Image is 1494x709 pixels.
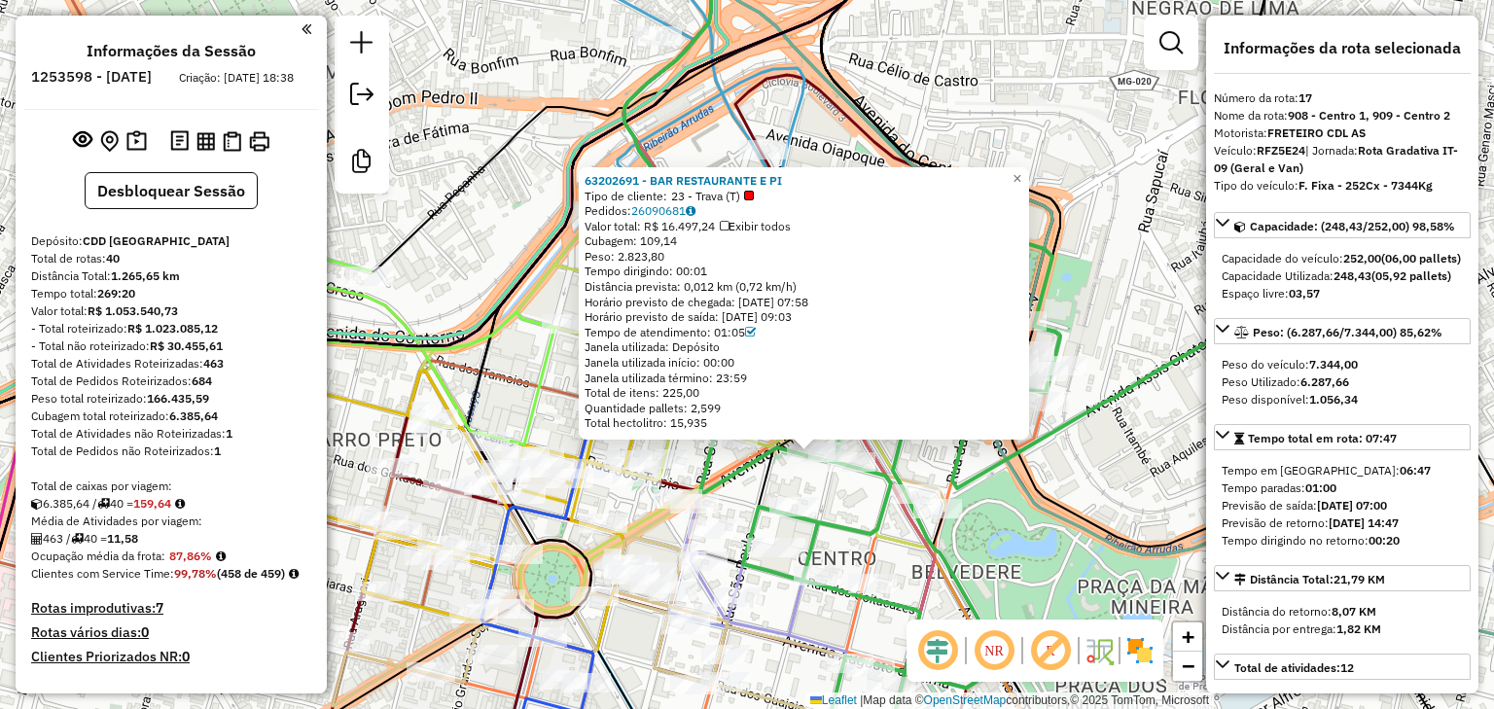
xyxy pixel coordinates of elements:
[1222,691,1463,709] div: Total de pedidos:
[585,264,1023,279] div: Tempo dirigindo: 00:01
[88,303,178,318] strong: R$ 1.053.540,73
[31,68,152,86] h6: 1253598 - [DATE]
[31,649,311,665] h4: Clientes Priorizados NR:
[1214,39,1471,57] h4: Informações da rota selecionada
[342,23,381,67] a: Nova sessão e pesquisa
[97,498,110,510] i: Total de rotas
[1214,124,1471,142] div: Motorista:
[686,205,695,217] i: Observações
[1222,479,1463,497] div: Tempo paradas:
[860,693,863,707] span: |
[1013,170,1021,187] span: ×
[97,286,135,301] strong: 269:20
[720,219,791,233] span: Exibir todos
[31,624,311,641] h4: Rotas vários dias:
[83,233,230,248] strong: CDD [GEOGRAPHIC_DATA]
[1182,624,1194,649] span: +
[585,371,1023,386] div: Janela utilizada término: 23:59
[1257,143,1305,158] strong: RFZ5E24
[31,513,311,530] div: Média de Atividades por viagem:
[1222,267,1463,285] div: Capacidade Utilizada:
[1267,125,1366,140] strong: FRETEIRO CDL AS
[156,599,163,617] strong: 7
[133,496,171,511] strong: 159,64
[1300,374,1349,389] strong: 6.287,66
[1152,23,1191,62] a: Exibir filtros
[1298,178,1433,193] strong: F. Fixa - 252Cx - 7344Kg
[1214,318,1471,344] a: Peso: (6.287,66/7.344,00) 85,62%
[1214,143,1458,175] span: | Jornada:
[585,219,1023,234] div: Valor total: R$ 16.497,24
[585,249,664,264] span: Peso: 2.823,80
[31,302,311,320] div: Valor total:
[585,295,1023,310] div: Horário previsto de chegada: [DATE] 07:58
[1124,635,1156,666] img: Exibir/Ocultar setores
[1214,654,1471,680] a: Total de atividades:12
[745,325,756,339] a: Com service time
[169,408,218,423] strong: 6.385,64
[31,285,311,302] div: Tempo total:
[1222,391,1463,408] div: Peso disponível:
[585,415,1023,431] div: Total hectolitro: 15,935
[1222,497,1463,514] div: Previsão de saída:
[1305,480,1336,495] strong: 01:00
[585,279,1023,295] div: Distância prevista: 0,012 km (0,72 km/h)
[69,125,96,157] button: Exibir sessão original
[1332,604,1376,619] strong: 8,07 KM
[214,443,221,458] strong: 1
[1298,90,1312,105] strong: 17
[1214,424,1471,450] a: Tempo total em rota: 07:47
[31,320,311,337] div: - Total roteirizado:
[31,566,174,581] span: Clientes com Service Time:
[1336,621,1381,636] strong: 1,82 KM
[1214,454,1471,557] div: Tempo total em rota: 07:47
[1340,660,1354,675] strong: 12
[1222,514,1463,532] div: Previsão de retorno:
[31,691,311,707] h4: Transportadoras
[192,373,212,388] strong: 684
[1343,251,1381,266] strong: 252,00
[150,338,223,353] strong: R$ 30.455,61
[1309,357,1358,372] strong: 7.344,00
[245,127,273,156] button: Imprimir Rotas
[342,142,381,186] a: Criar modelo
[31,232,311,250] div: Depósito:
[1173,622,1202,652] a: Zoom in
[1027,627,1074,674] span: Exibir rótulo
[106,251,120,266] strong: 40
[1173,652,1202,681] a: Zoom out
[1400,463,1431,478] strong: 06:47
[31,390,311,408] div: Peso total roteirizado:
[1334,268,1371,283] strong: 248,43
[1288,108,1450,123] strong: 908 - Centro 1, 909 - Centro 2
[1371,268,1451,283] strong: (05,92 pallets)
[203,356,224,371] strong: 463
[107,531,138,546] strong: 11,58
[226,426,232,441] strong: 1
[1369,533,1400,548] strong: 00:20
[1214,107,1471,124] div: Nome da rota:
[31,600,311,617] h4: Rotas improdutivas:
[31,478,311,495] div: Total de caixas por viagem:
[85,172,258,209] button: Desbloquear Sessão
[1222,462,1463,479] div: Tempo em [GEOGRAPHIC_DATA]:
[1222,373,1463,391] div: Peso Utilizado:
[171,69,302,87] div: Criação: [DATE] 18:38
[585,325,1023,340] div: Tempo de atendimento: 01:05
[127,321,218,336] strong: R$ 1.023.085,12
[1222,603,1463,620] div: Distância do retorno:
[31,355,311,372] div: Total de Atividades Roteirizadas:
[87,42,256,60] h4: Informações da Sessão
[1309,392,1358,407] strong: 1.056,34
[302,18,311,40] a: Clique aqui para minimizar o painel
[1214,212,1471,238] a: Capacidade: (248,43/252,00) 98,58%
[193,127,219,154] button: Visualizar relatório de Roteirização
[1222,285,1463,302] div: Espaço livre:
[31,549,165,563] span: Ocupação média da frota:
[1222,357,1358,372] span: Peso do veículo:
[219,127,245,156] button: Visualizar Romaneio
[1234,660,1354,675] span: Total de atividades:
[585,189,1023,204] div: Tipo de cliente:
[585,173,782,188] a: 63202691 - BAR RESTAURANTE E PI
